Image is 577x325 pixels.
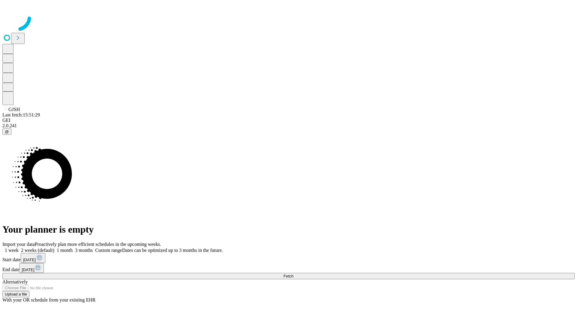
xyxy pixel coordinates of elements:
[2,297,96,302] span: With your OR schedule from your existing EHR
[2,118,575,123] div: GEI
[95,248,122,253] span: Custom range
[2,112,40,117] span: Last fetch: 15:51:29
[19,263,44,273] button: [DATE]
[2,123,575,128] div: 2.0.241
[75,248,93,253] span: 3 months
[2,273,575,279] button: Fetch
[2,242,35,247] span: Import your data
[8,107,20,112] span: GJSH
[2,128,11,135] button: @
[2,263,575,273] div: End date
[2,224,575,235] h1: Your planner is empty
[2,253,575,263] div: Start date
[23,258,36,262] span: [DATE]
[5,248,19,253] span: 1 week
[22,268,34,272] span: [DATE]
[2,279,28,284] span: Alternatively
[5,129,9,134] span: @
[35,242,161,247] span: Proactively plan more efficient schedules in the upcoming weeks.
[21,248,54,253] span: 2 weeks (default)
[57,248,73,253] span: 1 month
[2,291,29,297] button: Upload a file
[283,274,293,278] span: Fetch
[21,253,45,263] button: [DATE]
[122,248,223,253] span: Dates can be optimized up to 3 months in the future.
